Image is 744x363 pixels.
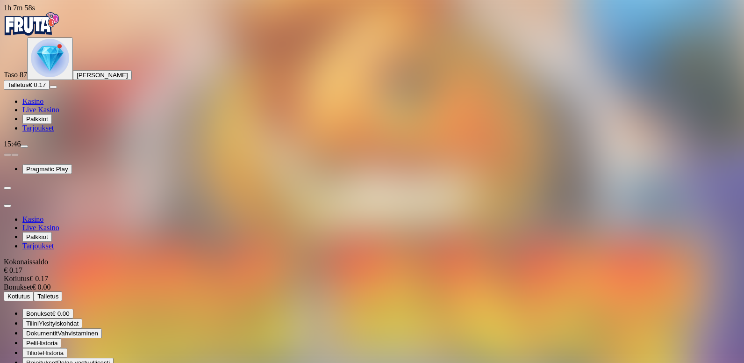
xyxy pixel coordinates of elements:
[4,266,740,275] div: € 0.17
[4,187,11,189] button: chevron-left icon
[22,348,67,358] button: credit-card iconTilioteHistoria
[4,140,21,148] span: 15:46
[26,330,57,337] span: Dokumentit
[22,328,102,338] button: doc iconDokumentitVahvistaminen
[26,340,36,347] span: Peli
[43,349,64,356] span: Historia
[4,291,34,301] button: Kotiutus
[22,309,73,319] button: smiley iconBonukset€ 0.00
[4,12,740,132] nav: Primary
[4,283,740,291] div: € 0.00
[52,310,70,317] span: € 0.00
[4,275,29,283] span: Kotiutus
[11,153,19,156] button: next slide
[26,310,52,317] span: Bonukset
[4,283,32,291] span: Bonukset
[31,39,69,77] img: level unlocked
[22,338,61,348] button: 777 iconPeliHistoria
[22,319,82,328] button: user iconTiliniYksityiskohdat
[22,106,59,114] a: Live Kasino
[73,70,132,80] button: [PERSON_NAME]
[4,97,740,132] nav: Main menu
[26,166,68,173] span: Pragmatic Play
[4,258,740,275] div: Kokonaissaldo
[4,215,740,250] nav: Main menu
[4,4,35,12] span: user session time
[4,204,11,207] button: close
[34,291,62,301] button: Talletus
[39,320,79,327] span: Yksityiskohdat
[26,349,43,356] span: Tiliote
[22,215,43,223] a: Kasino
[22,232,52,242] button: Palkkiot
[27,37,73,80] button: level unlocked
[4,71,27,79] span: Taso 87
[4,12,60,36] img: Fruta
[4,29,60,37] a: Fruta
[50,86,57,88] button: menu
[26,320,39,327] span: Tilini
[4,275,740,283] div: € 0.17
[37,293,58,300] span: Talletus
[4,153,11,156] button: prev slide
[22,114,52,124] button: Palkkiot
[7,293,30,300] span: Kotiutus
[22,124,54,132] a: Tarjoukset
[7,81,29,88] span: Talletus
[22,164,72,174] button: Pragmatic Play
[29,81,46,88] span: € 0.17
[26,116,48,123] span: Palkkiot
[22,97,43,105] a: Kasino
[21,145,28,148] button: menu
[22,224,59,232] a: Live Kasino
[22,242,54,250] a: Tarjoukset
[57,330,98,337] span: Vahvistaminen
[36,340,57,347] span: Historia
[77,72,128,79] span: [PERSON_NAME]
[26,233,48,240] span: Palkkiot
[4,80,50,90] button: Talletusplus icon€ 0.17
